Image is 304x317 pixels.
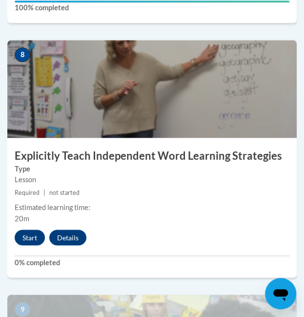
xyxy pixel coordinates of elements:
button: Start [15,230,45,245]
img: Course Image [7,40,297,138]
span: 20m [15,214,29,222]
span: | [43,189,45,196]
label: 100% completed [15,2,289,13]
iframe: Button to launch messaging window [265,278,296,309]
label: Type [15,164,289,174]
h3: Explicitly Teach Independent Word Learning Strategies [7,148,297,164]
button: Details [49,230,86,245]
div: Estimated learning time: [15,202,289,213]
span: not started [49,189,79,196]
div: Lesson [15,174,289,185]
span: 8 [15,47,30,62]
div: Your progress [15,0,289,2]
label: 0% completed [15,257,289,268]
span: 9 [15,302,30,317]
span: Required [15,189,40,196]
